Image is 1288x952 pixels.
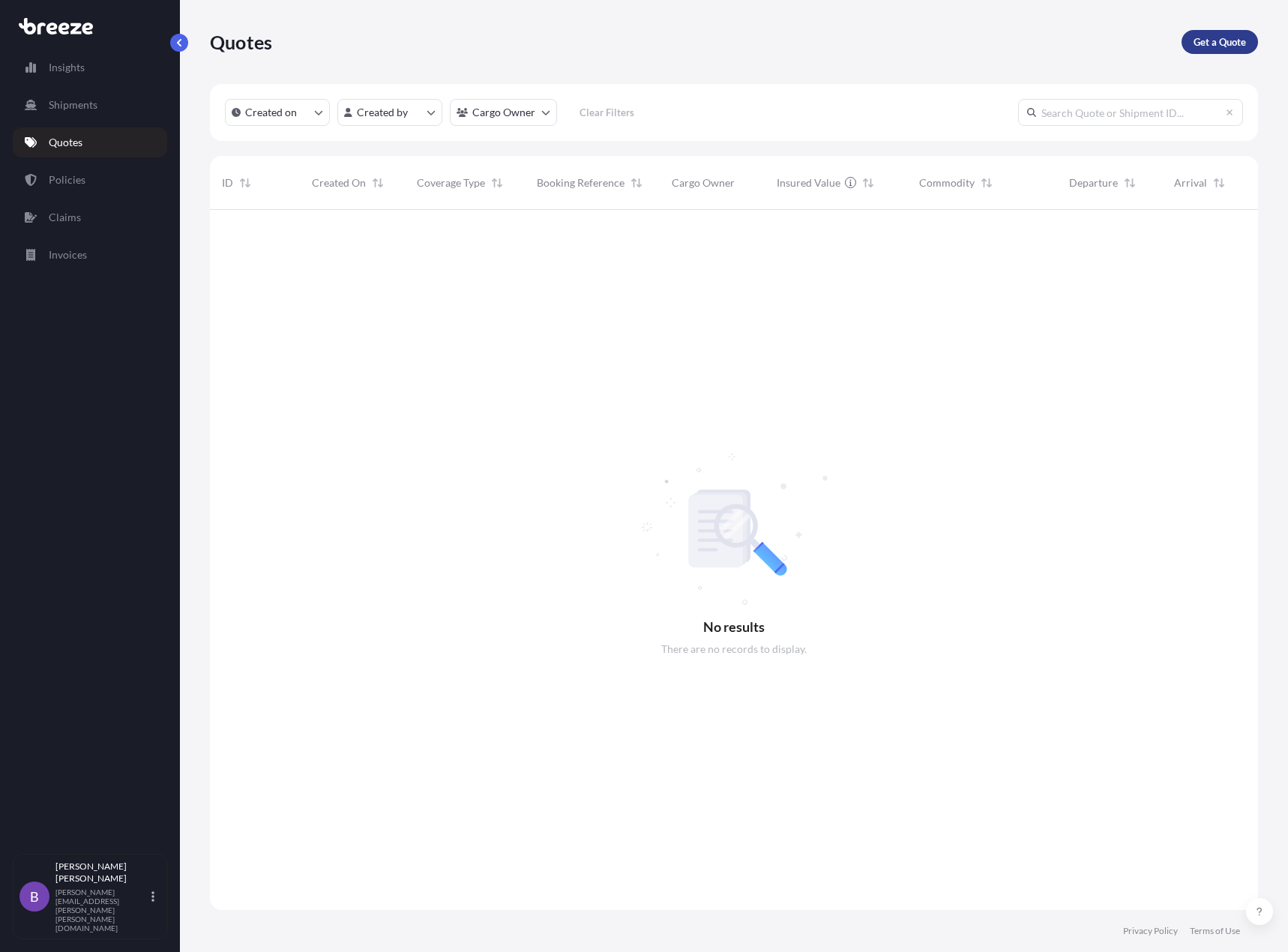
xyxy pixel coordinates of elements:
[49,60,85,75] p: Insights
[777,175,840,190] span: Insured Value
[565,100,648,124] button: Clear Filters
[13,165,167,195] a: Policies
[236,174,254,192] button: Sort
[337,99,442,126] button: createdBy Filter options
[1123,925,1178,937] a: Privacy Policy
[49,247,87,262] p: Invoices
[1190,925,1240,937] a: Terms of Use
[1069,175,1118,190] span: Departure
[357,105,408,120] p: Created by
[1210,174,1228,192] button: Sort
[488,174,506,192] button: Sort
[210,30,272,54] p: Quotes
[1174,175,1207,190] span: Arrival
[13,127,167,157] a: Quotes
[580,105,634,120] p: Clear Filters
[225,99,330,126] button: createdOn Filter options
[245,105,297,120] p: Created on
[628,174,645,192] button: Sort
[672,175,735,190] span: Cargo Owner
[450,99,557,126] button: cargoOwner Filter options
[859,174,877,192] button: Sort
[369,174,387,192] button: Sort
[49,135,82,150] p: Quotes
[13,202,167,232] a: Claims
[537,175,625,190] span: Booking Reference
[919,175,975,190] span: Commodity
[978,174,996,192] button: Sort
[49,172,85,187] p: Policies
[30,889,39,904] span: B
[55,861,148,885] p: [PERSON_NAME] [PERSON_NAME]
[1121,174,1139,192] button: Sort
[13,240,167,270] a: Invoices
[49,210,81,225] p: Claims
[222,175,233,190] span: ID
[13,52,167,82] a: Insights
[49,97,97,112] p: Shipments
[472,105,535,120] p: Cargo Owner
[13,90,167,120] a: Shipments
[55,888,148,933] p: [PERSON_NAME][EMAIL_ADDRESS][PERSON_NAME][PERSON_NAME][DOMAIN_NAME]
[1194,34,1246,49] p: Get a Quote
[417,175,485,190] span: Coverage Type
[312,175,366,190] span: Created On
[1018,99,1243,126] input: Search Quote or Shipment ID...
[1182,30,1258,54] a: Get a Quote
